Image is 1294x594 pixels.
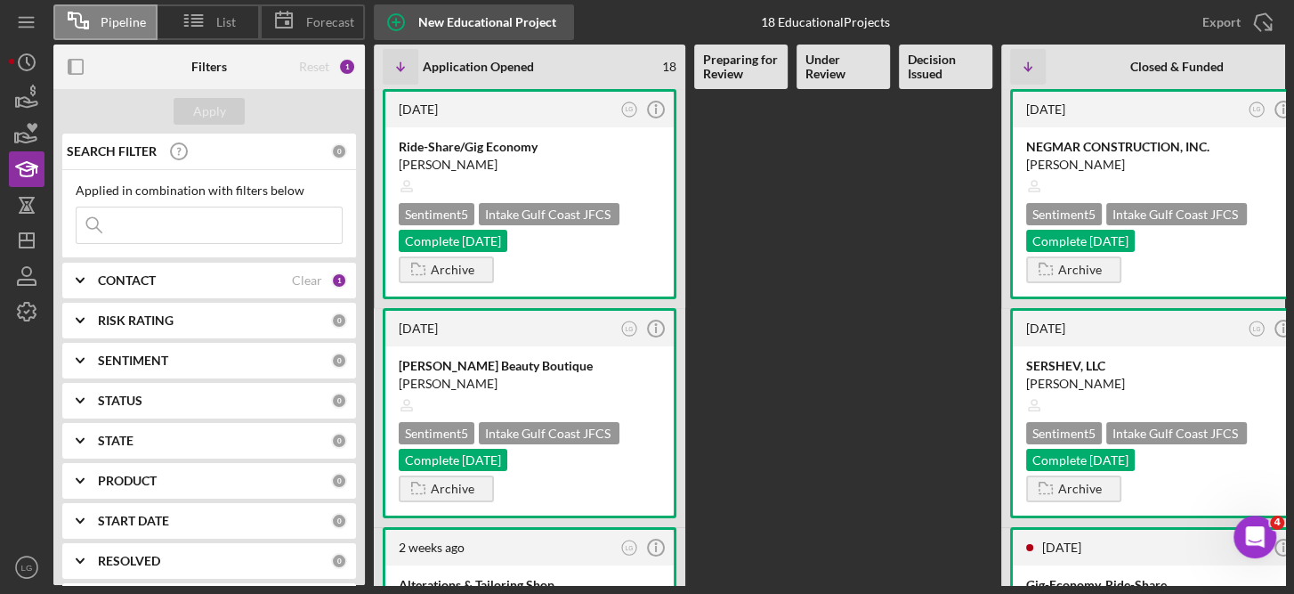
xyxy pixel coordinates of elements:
[1026,156,1288,174] div: [PERSON_NAME]
[76,183,343,198] div: Applied in combination with filters below
[1130,60,1224,74] b: Closed & Funded
[703,53,779,81] b: Preparing for Review
[418,4,556,40] div: New Educational Project
[331,273,347,289] div: 1
[431,256,474,283] div: Archive
[331,513,347,529] div: 0
[399,476,494,502] button: Archive
[1026,476,1121,502] button: Archive
[216,15,236,29] span: List
[1026,102,1065,117] time: 2024-12-06 00:04
[1202,4,1241,40] div: Export
[399,375,660,393] div: [PERSON_NAME]
[1042,540,1081,555] time: 2024-08-12 23:20
[98,434,133,448] b: STATE
[1026,576,1288,594] div: Gig-Economy, Ride-Share
[1026,321,1065,336] time: 2024-11-21 14:43
[331,143,347,159] div: 0
[399,203,474,225] div: Sentiment 5
[399,357,660,375] div: [PERSON_NAME] Beauty Boutique
[479,422,619,444] div: Intake Gulf Coast JFCS
[1253,325,1261,331] text: LG
[1233,516,1276,558] iframe: Intercom live chat
[1185,4,1285,40] button: Export
[331,433,347,449] div: 0
[399,138,660,156] div: Ride-Share/Gig Economy
[174,98,245,125] button: Apply
[662,60,676,74] span: 18
[1026,230,1135,252] div: Complete [DATE]
[399,102,438,117] time: 2025-09-18 22:49
[1026,256,1121,283] button: Archive
[399,449,507,471] div: Complete [DATE]
[761,15,890,29] div: 18 Educational Projects
[399,422,474,444] div: Sentiment 5
[1270,516,1284,530] span: 4
[21,563,33,573] text: LG
[805,53,881,81] b: Under Review
[618,98,642,122] button: LG
[626,544,634,550] text: LG
[331,313,347,329] div: 0
[98,273,156,288] b: CONTACT
[399,540,465,555] time: 2025-09-09 05:18
[331,393,347,409] div: 0
[1106,422,1247,444] div: Intake Gulf Coast JFCS
[191,60,227,74] b: Filters
[331,553,347,569] div: 0
[1026,357,1288,375] div: SERSHEV, LLC
[193,98,226,125] div: Apply
[374,4,574,40] button: New Educational Project
[67,144,157,159] b: SEARCH FILTER
[98,554,160,568] b: RESOLVED
[908,53,983,81] b: Decision Issued
[626,325,634,331] text: LG
[299,60,329,74] div: Reset
[1058,256,1102,283] div: Archive
[618,536,642,560] button: LG
[1245,317,1269,341] button: LG
[338,58,356,76] div: 1
[1253,106,1261,112] text: LG
[399,321,438,336] time: 2025-09-12 16:23
[399,256,494,283] button: Archive
[306,15,354,29] span: Forecast
[101,15,146,29] span: Pipeline
[1058,476,1102,502] div: Archive
[331,353,347,369] div: 0
[618,317,642,341] button: LG
[98,354,168,368] b: SENTIMENT
[626,106,634,112] text: LG
[1026,422,1102,444] div: Sentiment 5
[1245,98,1269,122] button: LG
[98,474,157,488] b: PRODUCT
[399,230,507,252] div: Complete [DATE]
[98,394,142,408] b: STATUS
[1026,375,1288,393] div: [PERSON_NAME]
[479,203,619,225] div: Intake Gulf Coast JFCS
[9,549,44,585] button: LG
[431,476,474,502] div: Archive
[383,308,676,518] a: [DATE]LG[PERSON_NAME] Beauty Boutique[PERSON_NAME]Sentiment5Intake Gulf Coast JFCS Complete [DATE...
[399,156,660,174] div: [PERSON_NAME]
[98,313,174,328] b: RISK RATING
[1106,203,1247,225] div: Intake Gulf Coast JFCS
[292,273,322,288] div: Clear
[399,576,660,594] div: Alterations & Tailoring Shop
[1026,138,1288,156] div: NEGMAR CONSTRUCTION, INC.
[331,473,347,489] div: 0
[1026,449,1135,471] div: Complete [DATE]
[423,60,534,74] b: Application Opened
[1026,203,1102,225] div: Sentiment 5
[98,514,169,528] b: START DATE
[383,89,676,299] a: [DATE]LGRide-Share/Gig Economy[PERSON_NAME]Sentiment5Intake Gulf Coast JFCS Complete [DATE]Archive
